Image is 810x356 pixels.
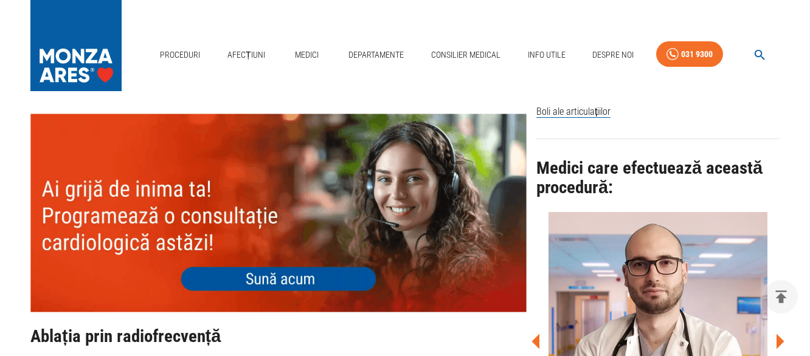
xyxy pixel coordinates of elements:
span: Boli ale articulațiilor [536,106,611,118]
a: Proceduri [155,43,205,67]
a: Afecțiuni [223,43,270,67]
a: Consilier Medical [426,43,505,67]
a: Info Utile [523,43,570,67]
h2: Ablația prin radiofrecvență [30,327,527,346]
img: Banner informativ [30,114,527,312]
div: 031 9300 [681,47,713,62]
a: Medici [287,43,326,67]
h2: Medici care efectuează această procedură: [536,159,780,197]
a: 031 9300 [656,41,723,67]
a: Despre Noi [587,43,639,67]
a: Departamente [344,43,409,67]
button: delete [764,280,798,313]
